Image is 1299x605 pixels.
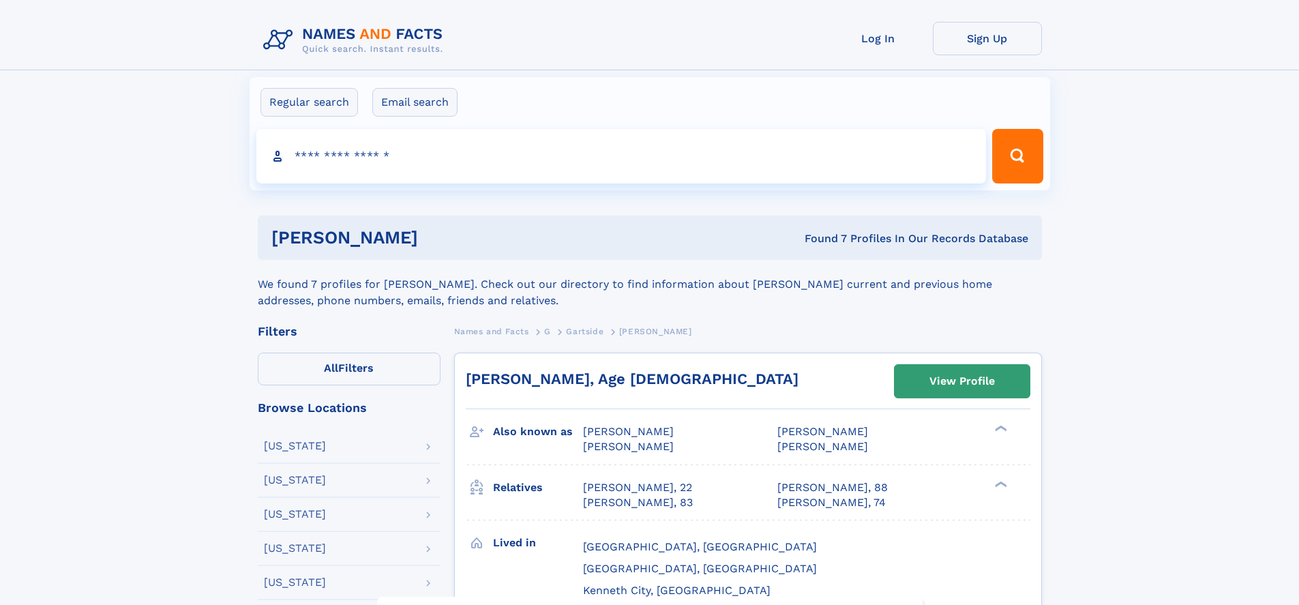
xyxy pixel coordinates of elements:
[895,365,1030,398] a: View Profile
[824,22,933,55] a: Log In
[258,260,1042,309] div: We found 7 profiles for [PERSON_NAME]. Check out our directory to find information about [PERSON_...
[264,509,326,520] div: [US_STATE]
[777,440,868,453] span: [PERSON_NAME]
[583,562,817,575] span: [GEOGRAPHIC_DATA], [GEOGRAPHIC_DATA]
[777,425,868,438] span: [PERSON_NAME]
[992,129,1043,183] button: Search Button
[454,323,529,340] a: Names and Facts
[566,327,603,336] span: Gartside
[271,229,612,246] h1: [PERSON_NAME]
[933,22,1042,55] a: Sign Up
[583,540,817,553] span: [GEOGRAPHIC_DATA], [GEOGRAPHIC_DATA]
[544,323,551,340] a: G
[466,370,798,387] a: [PERSON_NAME], Age [DEMOGRAPHIC_DATA]
[777,495,886,510] a: [PERSON_NAME], 74
[611,231,1028,246] div: Found 7 Profiles In Our Records Database
[324,361,338,374] span: All
[991,424,1008,433] div: ❯
[929,366,995,397] div: View Profile
[583,480,692,495] a: [PERSON_NAME], 22
[264,543,326,554] div: [US_STATE]
[256,129,987,183] input: search input
[258,325,441,338] div: Filters
[583,425,674,438] span: [PERSON_NAME]
[258,353,441,385] label: Filters
[493,476,583,499] h3: Relatives
[777,480,888,495] a: [PERSON_NAME], 88
[583,584,771,597] span: Kenneth City, [GEOGRAPHIC_DATA]
[258,22,454,59] img: Logo Names and Facts
[583,440,674,453] span: [PERSON_NAME]
[583,495,693,510] a: [PERSON_NAME], 83
[544,327,551,336] span: G
[258,402,441,414] div: Browse Locations
[264,441,326,452] div: [US_STATE]
[260,88,358,117] label: Regular search
[493,531,583,555] h3: Lived in
[493,420,583,443] h3: Also known as
[991,479,1008,488] div: ❯
[566,323,603,340] a: Gartside
[264,475,326,486] div: [US_STATE]
[372,88,458,117] label: Email search
[619,327,692,336] span: [PERSON_NAME]
[264,577,326,588] div: [US_STATE]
